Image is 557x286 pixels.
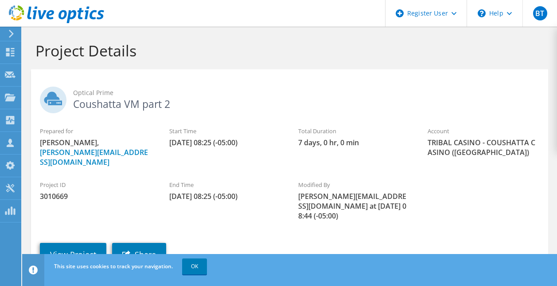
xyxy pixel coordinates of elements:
[298,180,410,189] label: Modified By
[40,138,152,167] span: [PERSON_NAME],
[40,147,148,167] a: [PERSON_NAME][EMAIL_ADDRESS][DOMAIN_NAME]
[40,243,106,266] a: View Project
[169,138,281,147] span: [DATE] 08:25 (-05:00)
[182,258,207,274] a: OK
[298,127,410,135] label: Total Duration
[298,138,410,147] span: 7 days, 0 hr, 0 min
[40,127,152,135] label: Prepared for
[428,138,539,157] span: TRIBAL CASINO - COUSHATTA CASINO ([GEOGRAPHIC_DATA])
[73,88,539,98] span: Optical Prime
[478,9,486,17] svg: \n
[298,191,410,221] span: [PERSON_NAME][EMAIL_ADDRESS][DOMAIN_NAME] at [DATE] 08:44 (-05:00)
[533,6,547,20] span: BT
[40,87,539,109] h2: Coushatta VM part 2
[169,180,281,189] label: End Time
[428,127,539,135] label: Account
[40,180,152,189] label: Project ID
[169,127,281,135] label: Start Time
[112,243,166,266] a: Share
[54,262,173,270] span: This site uses cookies to track your navigation.
[169,191,281,201] span: [DATE] 08:25 (-05:00)
[40,191,152,201] span: 3010669
[35,41,539,60] h1: Project Details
